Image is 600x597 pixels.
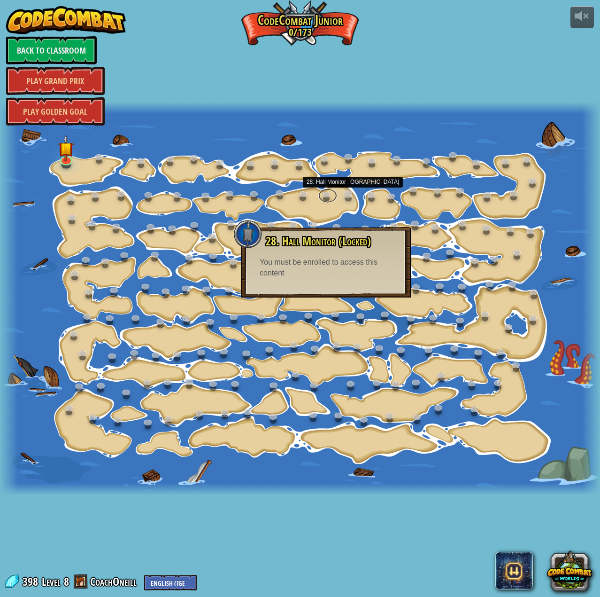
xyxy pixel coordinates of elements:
[23,574,41,589] span: 398
[90,574,139,589] a: CoachOneill
[260,257,392,279] div: You must be enrolled to access this content
[570,6,594,28] button: Adjust volume
[6,67,105,95] a: Play Grand Prix
[59,134,74,161] img: level-banner-started.png
[64,574,69,589] span: 8
[42,574,61,589] span: Level
[6,36,97,64] a: Back to Classroom
[266,233,371,249] span: 28. Hall Monitor (Locked)
[6,97,105,126] a: Play Golden Goal
[6,6,126,34] img: CodeCombat - Learn how to code by playing a game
